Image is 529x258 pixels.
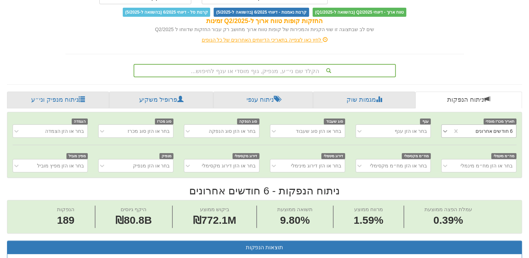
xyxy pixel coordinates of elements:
span: 1.59% [353,213,383,228]
div: לחץ כאן לצפייה בתאריכי הדיווחים האחרונים של כל הגופים [60,36,469,43]
a: פרופיל משקיע [109,92,213,108]
div: בחר או הזן הצמדה [45,128,84,135]
span: קרנות נאמנות - דיווחי 6/2025 (בהשוואה ל-5/2025) [214,8,309,17]
h3: תוצאות הנפקות [13,244,516,251]
div: בחר או הזן מנפיק [133,162,170,169]
span: מח״מ מינמלי [491,153,516,159]
span: היקף גיוסים [121,206,146,212]
a: ניתוח ענפי [213,92,313,108]
div: בחר או הזן מפיץ מוביל [37,162,84,169]
span: סוג שעבוד [324,119,345,124]
span: הנפקות [57,206,74,212]
span: מרווח ממוצע [354,206,383,212]
div: בחר או הזן ענף [395,128,427,135]
span: מח״מ מקסימלי [402,153,431,159]
span: מפיץ מוביל [66,153,88,159]
div: בחר או הזן דירוג מינימלי [291,162,341,169]
span: דירוג מינימלי [321,153,345,159]
div: בחר או הזן סוג מכרז [128,128,170,135]
span: ₪80.8B [115,214,152,226]
span: 0.39% [424,213,472,228]
span: הצמדה [72,119,88,124]
div: בחר או הזן סוג שעבוד [296,128,341,135]
div: החזקות קופות טווח ארוך ל-Q2/2025 זמינות [65,17,464,26]
div: בחר או הזן דירוג מקסימלי [202,162,256,169]
span: תאריך מכרז מוסדי [484,119,516,124]
span: דירוג מקסימלי [233,153,259,159]
span: ביקוש ממוצע [200,206,229,212]
span: 189 [57,213,74,228]
div: בחר או הזן מח״מ מינמלי [460,162,513,169]
span: סוג מכרז [155,119,174,124]
a: ניתוח מנפיק וני״ע [7,92,109,108]
span: קרנות סל - דיווחי 6/2025 (בהשוואה ל-5/2025) [123,8,210,17]
h2: ניתוח הנפקות - 6 חודשים אחרונים [7,185,522,196]
span: טווח ארוך - דיווחי Q2/2025 (בהשוואה ל-Q1/2025) [313,8,406,17]
span: ענף [420,119,431,124]
span: 9.80% [277,213,313,228]
div: בחר או הזן סוג הנפקה [209,128,256,135]
a: מגמות שוק [313,92,415,108]
div: הקלד שם ני״ע, מנפיק, גוף מוסדי או ענף לחיפוש... [134,65,395,77]
span: עמלת הפצה ממוצעת [424,206,472,212]
div: בחר או הזן מח״מ מקסימלי [370,162,427,169]
a: ניתוח הנפקות [415,92,522,108]
div: 6 חודשים אחרונים [475,128,513,135]
span: סוג הנפקה [237,119,259,124]
span: מנפיק [159,153,174,159]
span: תשואה ממוצעת [277,206,313,212]
div: שים לב שבתצוגה זו שווי הקניות והמכירות של קופות טווח ארוך מחושב רק עבור החזקות שדווחו ל Q2/2025 [65,26,464,33]
span: ₪772.1M [193,214,236,226]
